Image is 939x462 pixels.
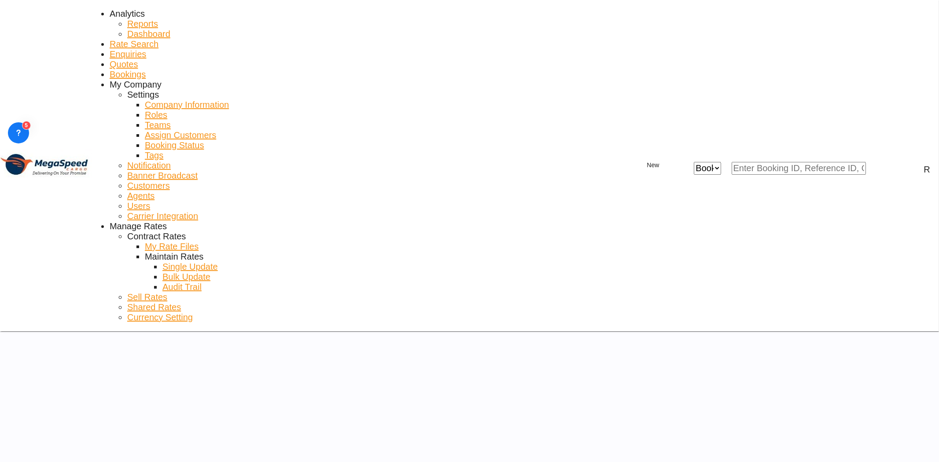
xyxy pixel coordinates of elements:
[127,211,198,221] a: Carrier Integration
[127,19,158,29] a: Reports
[110,59,138,69] span: Quotes
[145,120,171,130] a: Teams
[145,140,204,150] a: Booking Status
[162,272,210,282] a: Bulk Update
[924,165,930,175] div: R
[637,161,670,169] span: New
[683,162,694,172] md-icon: icon-close
[127,90,159,99] span: Settings
[127,191,155,201] a: Agents
[127,312,193,323] a: Currency Setting
[145,150,163,160] span: Tags
[127,29,170,39] a: Dashboard
[162,262,218,272] a: Single Update
[127,90,159,100] div: Settings
[110,49,146,59] a: Enquiries
[127,302,181,312] a: Shared Rates
[145,242,199,252] a: My Rate Files
[145,242,199,251] span: My Rate Files
[632,157,674,175] button: icon-plus 400-fgNewicon-chevron-down
[145,252,203,262] div: Maintain Rates
[127,171,198,181] a: Banner Broadcast
[145,150,163,161] a: Tags
[866,163,876,173] md-icon: icon-magnify
[110,39,158,49] a: Rate Search
[110,221,167,231] span: Manage Rates
[659,161,670,171] md-icon: icon-chevron-down
[866,162,876,175] span: icon-magnify
[876,163,887,173] div: icon-magnify
[127,181,170,191] a: Customers
[110,80,162,89] span: My Company
[896,164,906,175] span: Help
[127,161,171,171] a: Notification
[127,161,171,170] span: Notification
[110,9,145,18] span: Analytics
[127,201,150,211] a: Users
[127,231,186,241] span: Contract Rates
[683,162,694,175] span: icon-close
[110,9,145,19] div: Analytics
[110,80,162,90] div: My Company
[110,70,146,79] span: Bookings
[145,252,203,261] span: Maintain Rates
[127,231,186,242] div: Contract Rates
[127,171,198,180] span: Banner Broadcast
[110,59,138,70] a: Quotes
[732,162,866,175] input: Enter Booking ID, Reference ID, Order ID
[145,130,216,140] a: Assign Customers
[162,282,202,292] a: Audit Trail
[110,70,146,80] a: Bookings
[145,110,167,120] a: Roles
[721,163,732,173] md-icon: icon-chevron-down
[145,100,229,110] a: Company Information
[637,161,647,171] md-icon: icon-plus 400-fg
[127,312,193,322] span: Currency Setting
[127,292,167,302] a: Sell Rates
